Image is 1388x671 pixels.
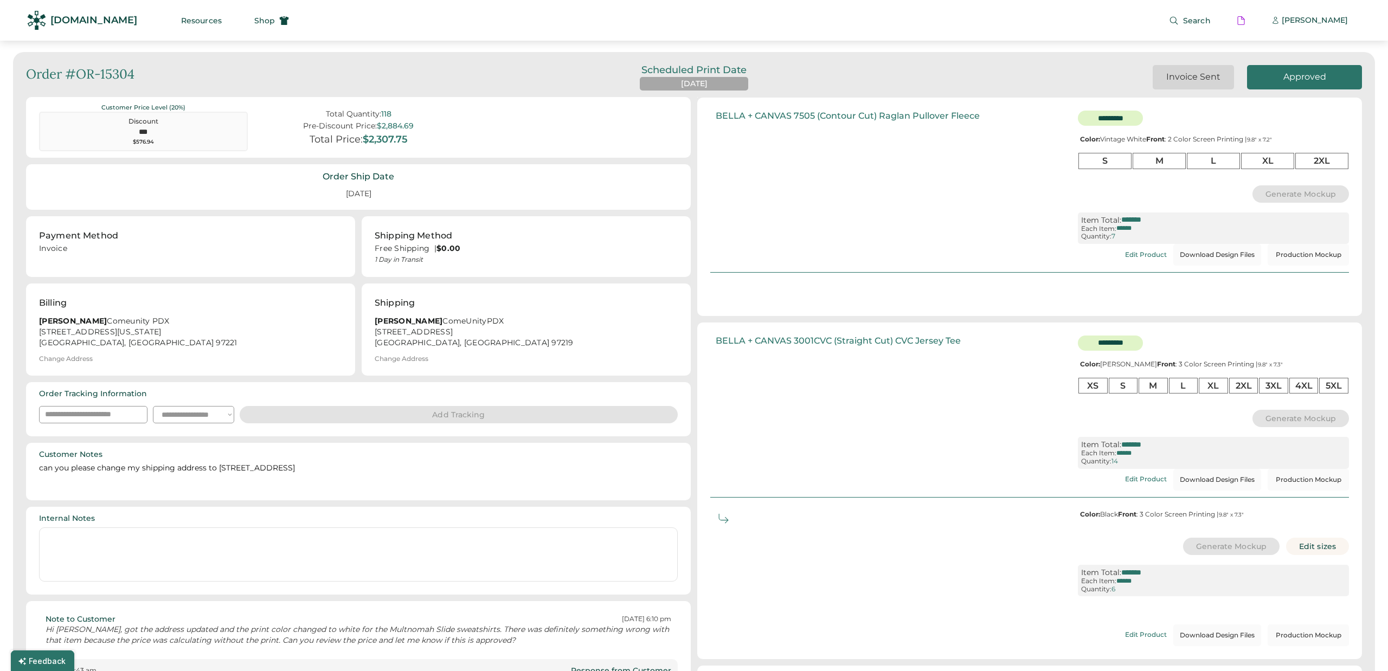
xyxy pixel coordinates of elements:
[303,121,377,131] div: Pre-Discount Price:
[326,109,381,119] div: Total Quantity:
[1241,153,1294,169] div: XL
[1078,153,1132,169] div: S
[1286,538,1349,555] button: Edit sizes
[721,530,816,624] img: yH5BAEAAAAALAAAAAABAAEAAAIBRAA7
[1260,71,1349,83] div: Approved
[39,449,102,460] div: Customer Notes
[39,513,95,524] div: Internal Notes
[1247,136,1272,143] font: 9.8" x 7.2"
[1111,233,1115,240] div: 7
[805,350,900,445] img: yH5BAEAAAAALAAAAAABAAEAAAIBRAA7
[1125,631,1167,638] div: Edit Product
[50,14,137,27] div: [DOMAIN_NAME]
[375,255,678,264] div: 1 Day in Transit
[1295,153,1348,169] div: 2XL
[1081,440,1121,449] div: Item Total:
[375,229,452,242] div: Shipping Method
[375,355,428,363] div: Change Address
[716,335,961,346] div: BELLA + CANVAS 3001CVC (Straight Cut) CVC Jersey Tee
[1081,233,1111,240] div: Quantity:
[168,10,235,31] button: Resources
[436,243,460,253] strong: $0.00
[39,229,118,242] div: Payment Method
[622,615,671,624] div: [DATE] 6:10 pm
[1125,251,1167,259] div: Edit Product
[47,138,240,146] div: $576.94
[1166,71,1221,83] div: Invoice Sent
[46,614,115,625] div: Note to Customer
[1081,568,1121,577] div: Item Total:
[710,125,805,220] img: yH5BAEAAAAALAAAAAABAAEAAAIBRAA7
[310,134,363,146] div: Total Price:
[39,316,107,326] strong: [PERSON_NAME]
[1078,136,1349,143] div: Vintage White : 2 Color Screen Printing |
[375,316,678,349] div: ComeUnityPDX [STREET_ADDRESS] [GEOGRAPHIC_DATA], [GEOGRAPHIC_DATA] 97219
[1268,624,1349,646] button: Production Mockup
[1146,135,1165,143] strong: Front
[254,17,275,24] span: Shop
[1080,510,1100,518] strong: Color:
[375,296,415,309] div: Shipping
[1173,469,1261,491] button: Download Design Files
[1078,511,1349,518] div: Black : 3 Color Screen Printing |
[39,316,342,349] div: Comeunity PDX [STREET_ADDRESS][US_STATE] [GEOGRAPHIC_DATA], [GEOGRAPHIC_DATA] 97221
[39,104,248,112] div: Customer Price Level (20%)
[1111,457,1118,465] div: 14
[27,11,46,30] img: Rendered Logo - Screens
[1289,378,1319,393] div: 4XL
[1081,225,1116,233] div: Each Item:
[1199,378,1228,393] div: XL
[626,65,762,75] div: Scheduled Print Date
[1173,244,1261,266] button: Download Design Files
[1118,510,1136,518] strong: Front
[377,121,414,131] div: $2,884.69
[323,171,394,183] div: Order Ship Date
[1081,216,1121,225] div: Item Total:
[1080,360,1100,368] strong: Color:
[1173,624,1261,646] button: Download Design Files
[240,406,678,423] button: Add Tracking
[39,463,678,487] div: can you please change my shipping address to [STREET_ADDRESS]
[375,316,442,326] strong: [PERSON_NAME]
[1081,585,1111,593] div: Quantity:
[1258,361,1283,368] font: 9.8" x 7.3"
[39,243,342,257] div: Invoice
[1252,185,1350,203] button: Generate Mockup
[1252,410,1350,427] button: Generate Mockup
[681,79,708,89] div: [DATE]
[363,134,408,146] div: $2,307.75
[1111,585,1115,593] div: 6
[375,243,678,254] div: Free Shipping |
[1169,378,1198,393] div: L
[1081,457,1111,465] div: Quantity:
[1319,378,1348,393] div: 5XL
[1133,153,1186,169] div: M
[1282,15,1348,26] div: [PERSON_NAME]
[26,65,134,83] div: Order #OR-15304
[716,111,980,121] div: BELLA + CANVAS 7505 (Contour Cut) Raglan Pullover Fleece
[241,10,302,31] button: Shop
[1078,378,1108,393] div: XS
[1139,378,1168,393] div: M
[47,117,240,126] div: Discount
[1183,17,1211,24] span: Search
[710,350,805,445] img: yH5BAEAAAAALAAAAAABAAEAAAIBRAA7
[1081,577,1116,585] div: Each Item:
[1081,449,1116,457] div: Each Item:
[1080,135,1100,143] strong: Color:
[333,184,384,204] div: [DATE]
[39,355,93,363] div: Change Address
[39,296,67,309] div: Billing
[1125,475,1167,483] div: Edit Product
[1268,244,1349,266] button: Production Mockup
[1219,511,1244,518] font: 9.8" x 7.3"
[1078,360,1349,368] div: [PERSON_NAME] : 3 Color Screen Printing |
[1109,378,1138,393] div: S
[1229,378,1258,393] div: 2XL
[1187,153,1240,169] div: L
[46,624,671,646] div: Hi [PERSON_NAME], got the address updated and the print color changed to white for the Multnomah ...
[1268,469,1349,491] button: Production Mockup
[805,125,900,220] img: yH5BAEAAAAALAAAAAABAAEAAAIBRAA7
[1156,10,1224,31] button: Search
[816,530,911,624] img: yH5BAEAAAAALAAAAAABAAEAAAIBRAA7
